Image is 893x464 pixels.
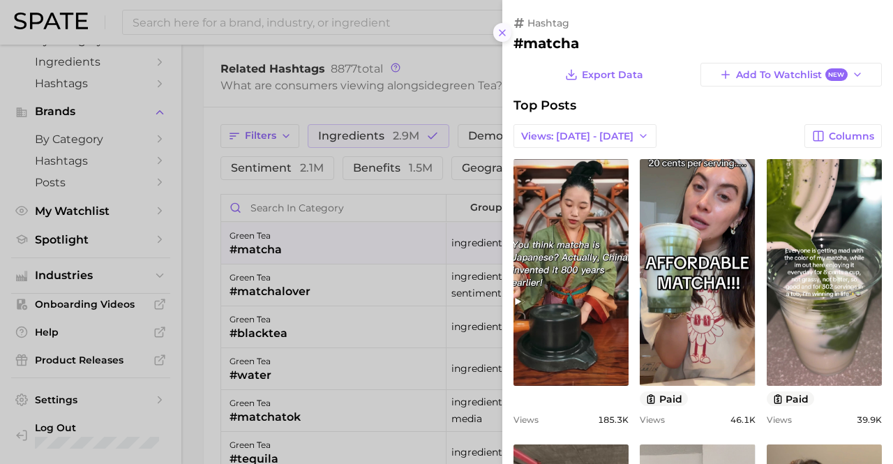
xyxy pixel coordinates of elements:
[521,130,633,142] span: Views: [DATE] - [DATE]
[857,414,882,425] span: 39.9k
[513,35,882,52] h2: #matcha
[527,17,569,29] span: hashtag
[562,63,647,87] button: Export Data
[513,124,656,148] button: Views: [DATE] - [DATE]
[730,414,756,425] span: 46.1k
[829,130,874,142] span: Columns
[825,68,848,82] span: New
[736,68,847,82] span: Add to Watchlist
[513,98,576,113] span: Top Posts
[598,414,629,425] span: 185.3k
[513,414,539,425] span: Views
[640,391,688,406] button: paid
[640,414,665,425] span: Views
[767,391,815,406] button: paid
[804,124,882,148] button: Columns
[700,63,882,87] button: Add to WatchlistNew
[582,69,643,81] span: Export Data
[767,414,792,425] span: Views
